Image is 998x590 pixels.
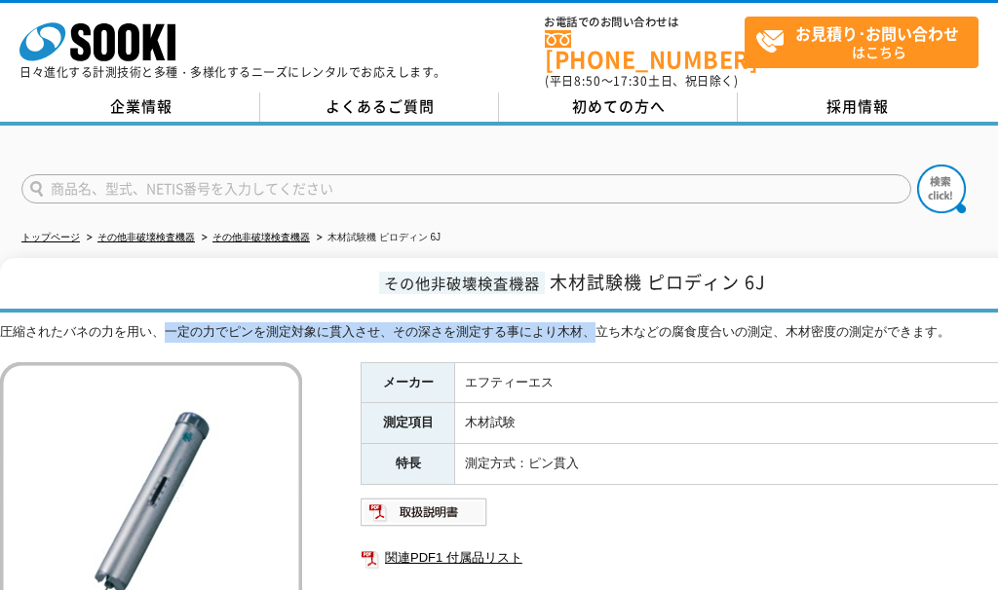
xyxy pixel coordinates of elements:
[572,95,666,117] span: 初めての方へ
[21,232,80,242] a: トップページ
[545,72,738,90] span: (平日 ～ 土日、祝日除く)
[21,92,260,122] a: 企業情報
[362,362,455,403] th: メーカー
[379,272,545,294] span: その他非破壊検査機器
[361,509,488,524] a: 取扱説明書
[545,30,745,70] a: [PHONE_NUMBER]
[212,232,310,242] a: その他非破壊検査機器
[545,17,745,28] span: お電話でのお問い合わせは
[613,72,648,90] span: 17:30
[260,92,499,122] a: よくあるご質問
[361,497,488,528] img: 取扱説明書
[97,232,195,242] a: その他非破壊検査機器
[313,228,441,248] li: 木材試験機 ピロディン 6J
[917,165,966,213] img: btn_search.png
[550,269,766,295] span: 木材試験機 ピロディン 6J
[795,21,959,45] strong: お見積り･お問い合わせ
[21,174,911,203] input: 商品名、型式、NETIS番号を入力してください
[362,403,455,444] th: 測定項目
[745,17,979,68] a: お見積り･お問い合わせはこちら
[362,444,455,485] th: 特長
[19,66,446,78] p: 日々進化する計測技術と多種・多様化するニーズにレンタルでお応えします。
[738,92,977,122] a: 採用情報
[574,72,601,90] span: 8:50
[755,18,978,66] span: はこちら
[499,92,738,122] a: 初めての方へ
